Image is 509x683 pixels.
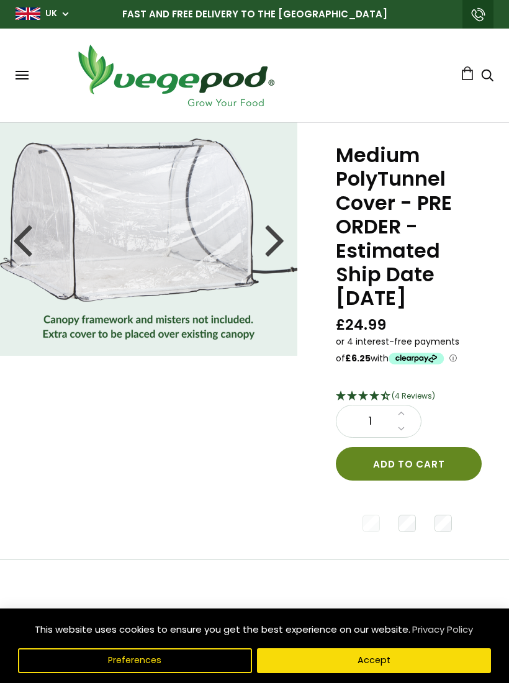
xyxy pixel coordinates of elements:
button: Accept [257,648,491,673]
span: (4 Reviews) [392,391,435,401]
a: Search [481,70,493,83]
a: Increase quantity by 1 [394,405,408,422]
h1: Medium PolyTunnel Cover - PRE ORDER - Estimated Ship Date [DATE] [336,143,478,310]
button: Preferences [18,648,252,673]
div: 4.25 Stars - 4 Reviews [336,389,478,405]
span: This website uses cookies to ensure you get the best experience on our website. [35,623,410,636]
span: £24.99 [336,315,386,335]
a: Decrease quantity by 1 [394,421,408,437]
span: 1 [349,414,391,430]
a: UK [45,7,57,20]
button: Add to cart [336,447,482,481]
img: Vegepod [67,41,284,110]
a: Privacy Policy (opens in a new tab) [410,618,475,641]
img: gb_large.png [16,7,40,20]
